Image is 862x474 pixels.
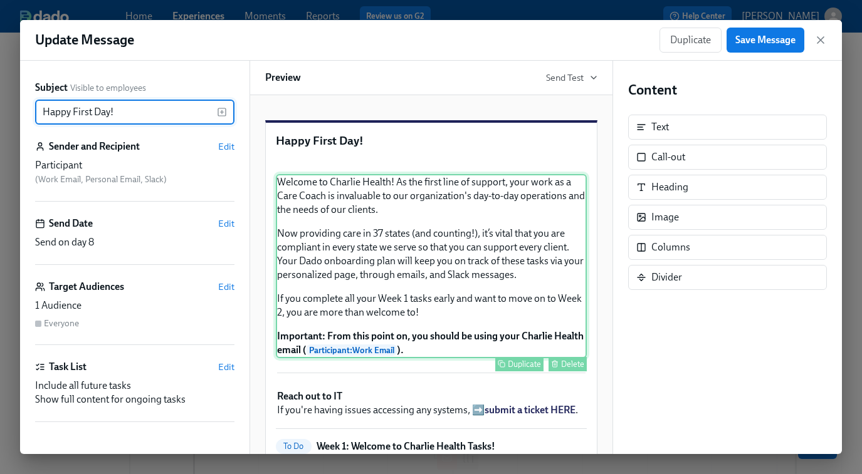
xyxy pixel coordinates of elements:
[35,393,234,406] div: Show full content for ongoing tasks
[628,205,828,230] div: Image
[549,357,587,371] button: Delete
[651,240,690,254] div: Columns
[628,81,828,100] h4: Content
[217,107,227,117] svg: Insert text variable
[628,115,828,140] div: Text
[276,388,587,418] div: Reach out to IT If you're having issues accessing any systems, ➡️submit a ticket HERE.
[35,81,68,95] label: Subject
[49,360,87,374] h6: Task List
[218,140,234,153] button: Edit
[735,34,796,46] span: Save Message
[35,299,234,312] div: 1 Audience
[265,71,301,85] h6: Preview
[49,140,140,153] h6: Sender and Recipient
[495,357,544,371] button: Duplicate
[727,28,804,53] button: Save Message
[546,71,597,84] button: Send Test
[660,28,722,53] button: Duplicate
[218,361,234,373] button: Edit
[651,150,685,164] div: Call-out
[49,217,93,230] h6: Send Date
[276,441,312,451] span: To Do
[317,440,495,453] p: Week 1: Welcome to Charlie Health Tasks!
[276,133,587,149] p: Happy First Day!
[508,359,541,369] div: Duplicate
[670,34,711,46] span: Duplicate
[628,175,828,200] div: Heading
[49,280,124,294] h6: Target Audiences
[276,174,587,358] div: Welcome to Charlie Health! As the first line of support, your work as a Care Coach is invaluable ...
[651,210,679,224] div: Image
[35,140,234,202] div: Sender and RecipientEditParticipant (Work Email, Personal Email, Slack)
[628,265,828,290] div: Divider
[651,270,682,284] div: Divider
[35,235,234,249] div: Send on day 8
[651,180,688,194] div: Heading
[628,235,828,260] div: Columns
[35,31,134,49] h1: Update Message
[218,217,234,230] button: Edit
[35,280,234,345] div: Target AudiencesEdit1 AudienceEveryone
[651,120,669,134] div: Text
[561,359,584,369] div: Delete
[35,174,167,185] span: ( Work Email, Personal Email, Slack )
[35,379,234,393] div: Include all future tasks
[70,82,146,94] span: Visible to employees
[35,158,234,172] div: Participant
[35,217,234,265] div: Send DateEditSend on day 8
[35,360,234,422] div: Task ListEditInclude all future tasksShow full content for ongoing tasks
[218,281,234,293] button: Edit
[628,145,828,170] div: Call-out
[44,317,79,329] div: Everyone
